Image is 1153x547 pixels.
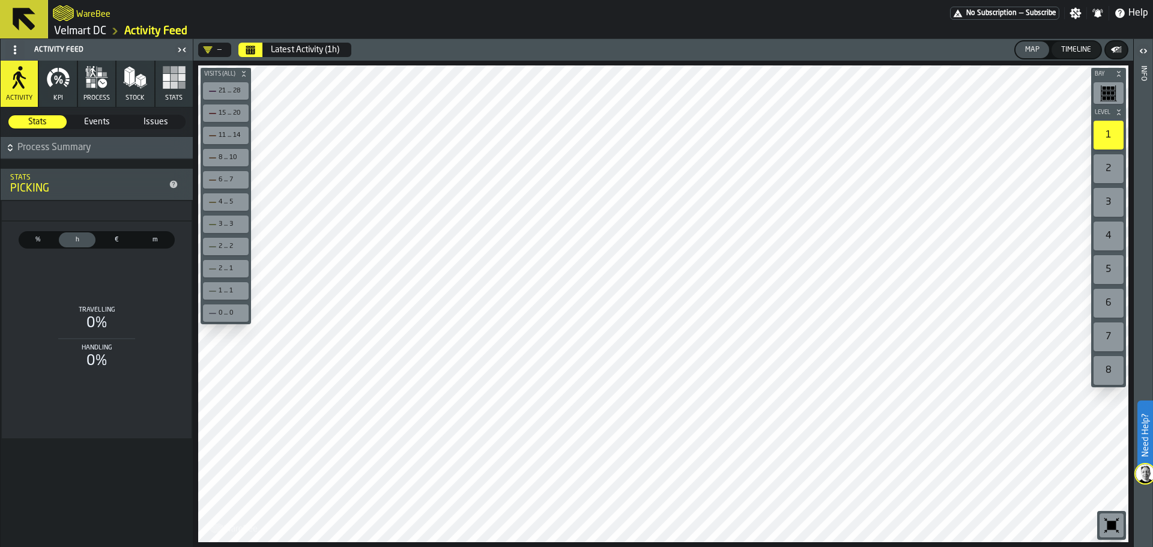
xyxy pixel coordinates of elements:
label: button-switch-multi-Distance [136,231,175,249]
a: logo-header [201,516,268,540]
div: button-toolbar-undefined [1091,286,1126,320]
label: button-switch-multi-Stats [8,115,67,129]
h2: Sub Title [76,7,110,19]
button: Select date range Select date range [238,43,262,57]
div: button-toolbar-undefined [1097,511,1126,540]
div: button-toolbar-undefined [1091,186,1126,219]
div: Select date range [238,43,351,57]
span: Events [68,116,126,128]
span: Activity [6,94,32,102]
span: Help [1128,6,1148,20]
span: — [1019,9,1023,17]
div: 2 ... 1 [205,262,246,275]
div: button-toolbar-undefined [201,147,251,169]
div: button-toolbar-undefined [201,302,251,324]
div: Menu Subscription [950,7,1059,20]
button: button-Map [1015,41,1049,58]
button: button- [201,68,251,80]
label: button-toggle-Help [1109,6,1153,20]
button: Select date range [264,38,347,62]
span: Issues [127,116,184,128]
div: 6 ... 7 [219,176,245,184]
div: thumb [59,232,95,247]
label: button-switch-multi-Events [67,115,127,129]
div: 1 ... 1 [219,287,245,295]
div: thumb [68,115,126,128]
div: button-toolbar-undefined [201,80,251,102]
div: 4 [1094,222,1124,250]
div: 2 [1094,154,1124,183]
label: button-switch-multi-Issues [126,115,186,129]
span: Stats [9,116,66,128]
div: thumb [127,115,185,128]
div: button-toolbar-undefined [1091,219,1126,253]
button: button- [1091,68,1126,80]
div: Activity Feed [3,40,174,59]
a: link-to-/wh/i/f27944ef-e44e-4cb8-aca8-30c52093261f/pricing/ [950,7,1059,20]
div: 8 ... 10 [205,151,246,164]
div: 8 ... 10 [219,154,245,162]
label: button-toggle-Open [1135,41,1152,63]
label: button-switch-multi-Cost [97,231,136,249]
span: Level [1092,109,1113,116]
div: 3 ... 3 [219,220,245,228]
div: Stats [10,174,164,182]
div: 1 ... 1 [205,285,246,297]
div: button-toolbar-undefined [201,124,251,147]
div: 4 ... 5 [219,198,245,206]
span: m [139,235,171,245]
label: button-switch-multi-Duration [58,231,97,249]
div: 1 [1094,121,1124,150]
label: button-toggle-Notifications [1087,7,1109,19]
span: process [83,94,110,102]
div: button-toolbar-undefined [201,235,251,258]
span: Bay [1092,71,1113,77]
div: button-toolbar-undefined [201,258,251,280]
div: button-toolbar-undefined [1091,354,1126,387]
div: DropdownMenuValue- [203,45,222,55]
div: button-toolbar-undefined [201,191,251,213]
label: button-switch-multi-Share [19,231,58,249]
div: stat- [2,222,192,438]
div: 3 [1094,188,1124,217]
button: button- [1091,106,1126,118]
div: 2 ... 2 [219,243,245,250]
div: Timeline [1056,46,1096,54]
div: thumb [8,115,67,128]
div: 4 ... 5 [205,196,246,208]
a: link-to-/wh/i/f27944ef-e44e-4cb8-aca8-30c52093261f/feed/fa67d4be-d497-4c68-adb1-b7aae839db33 [124,25,187,38]
div: button-toolbar-undefined [201,213,251,235]
label: button-toggle-Close me [174,43,190,57]
a: logo-header [53,2,74,24]
span: Stock [126,94,145,102]
div: Latest Activity (1h) [271,45,339,55]
div: 21 ... 28 [219,87,245,95]
label: button-toggle-Settings [1065,7,1086,19]
div: button-toolbar-undefined [201,280,251,302]
div: 5 [1094,255,1124,284]
span: Process Summary [17,141,190,155]
div: 11 ... 14 [219,131,245,139]
div: 2 ... 2 [205,240,246,253]
div: 2 ... 1 [219,265,245,273]
div: 21 ... 28 [205,85,246,97]
div: button-toolbar-undefined [1091,118,1126,152]
span: Visits (All) [202,71,238,77]
div: Map [1020,46,1044,54]
button: button- [1,137,193,159]
div: DropdownMenuValue- [198,43,231,57]
div: 6 ... 7 [205,174,246,186]
div: thumb [137,232,174,247]
div: button-toolbar-undefined [1091,253,1126,286]
div: button-toolbar-undefined [1091,80,1126,106]
div: PICKING [10,182,164,195]
div: 3 ... 3 [205,218,246,231]
span: KPI [53,94,63,102]
span: No Subscription [966,9,1017,17]
button: button- [1106,41,1127,58]
div: 0 ... 0 [219,309,245,317]
div: 11 ... 14 [205,129,246,142]
div: button-toolbar-undefined [201,102,251,124]
span: h [61,235,93,245]
div: 6 [1094,289,1124,318]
